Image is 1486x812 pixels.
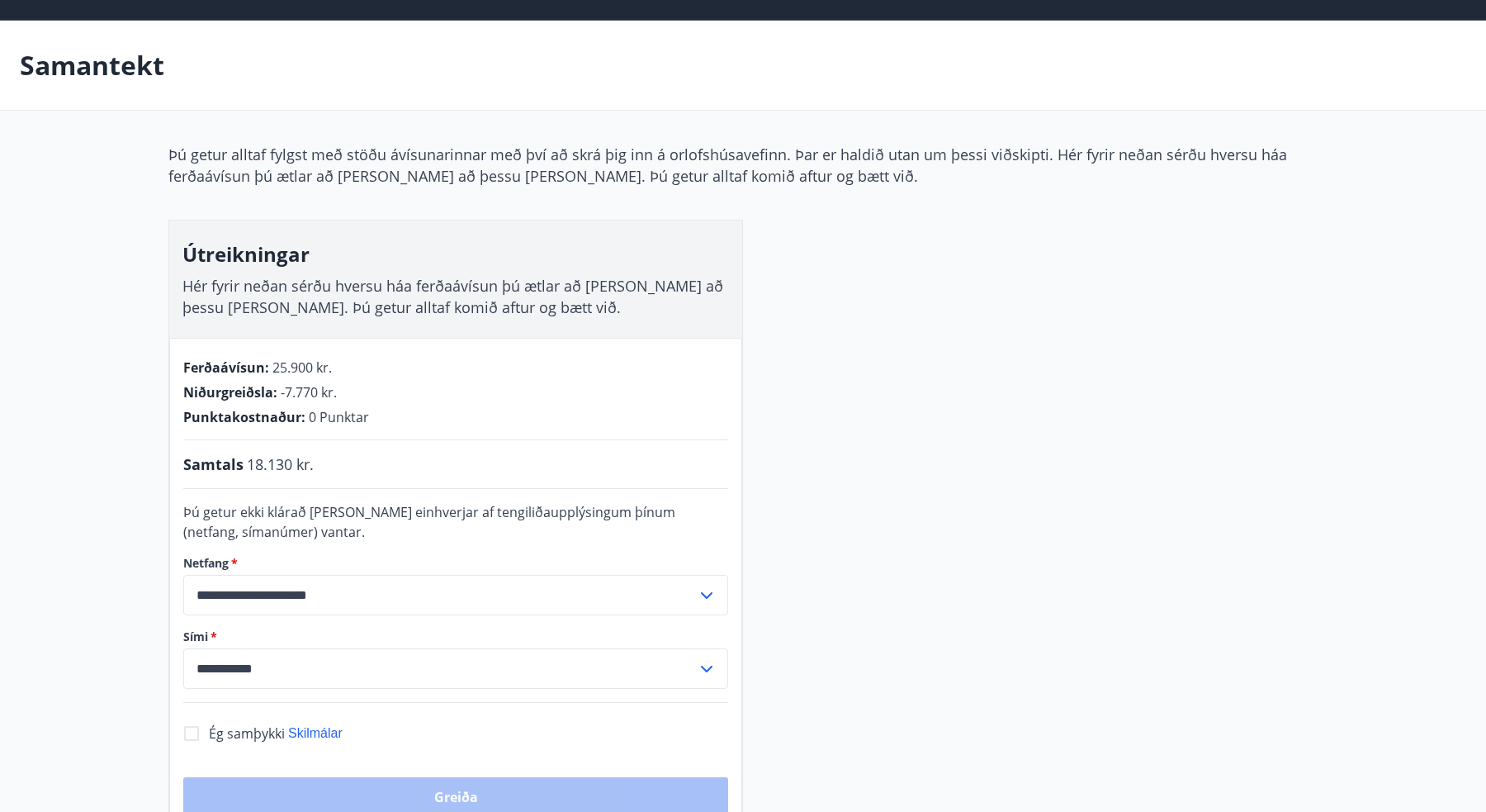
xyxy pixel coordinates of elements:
[183,453,244,475] span: Samtals
[183,555,728,572] label: Netfang
[281,383,337,401] span: -7.770 kr.
[183,408,305,426] span: Punktakostnaður :
[168,144,1318,187] p: Þú getur alltaf fylgst með stöðu ávísunarinnar með því að skrá þig inn á orlofshúsavefinn. Þar er...
[247,453,314,475] span: 18.130 kr.
[182,240,729,268] h3: Útreikningar
[288,726,343,740] span: Skilmálar
[183,359,269,377] span: Ferðaávísun :
[182,276,723,317] span: Hér fyrir neðan sérðu hversu háa ferðaávísun þú ætlar að [PERSON_NAME] að þessu [PERSON_NAME]. Þú...
[309,408,369,426] span: 0 Punktar
[183,503,675,541] span: Þú getur ekki klárað [PERSON_NAME] einhverjar af tengiliðaupplýsingum þínum (netfang, símanúmer) ...
[183,629,728,645] label: Sími
[183,383,277,401] span: Niðurgreiðsla :
[209,724,285,743] span: Ég samþykki
[272,359,332,377] span: 25.900 kr.
[288,724,343,743] button: Skilmálar
[20,47,164,83] p: Samantekt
